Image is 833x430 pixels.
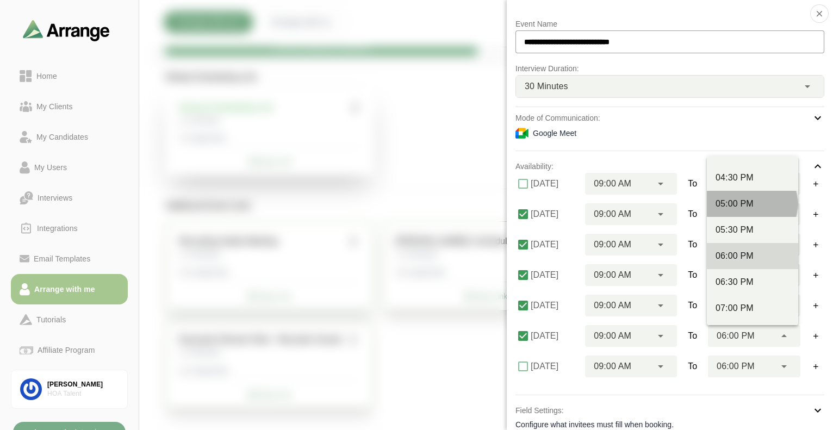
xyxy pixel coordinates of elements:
[716,276,790,289] div: 06:30 PM
[716,171,790,184] div: 04:30 PM
[531,264,579,286] label: [DATE]
[11,335,128,365] a: Affiliate Program
[33,222,82,235] div: Integrations
[688,177,697,190] span: To
[594,329,631,343] span: 09:00 AM
[531,295,579,316] label: [DATE]
[33,191,77,204] div: Interviews
[531,356,579,377] label: [DATE]
[688,208,697,221] span: To
[515,111,600,124] p: Mode of Communication:
[716,197,790,210] div: 05:00 PM
[47,380,119,389] div: [PERSON_NAME]
[30,283,100,296] div: Arrange with me
[11,304,128,335] a: Tutorials
[717,329,755,343] span: 06:00 PM
[47,389,119,398] div: HOA Talent
[688,299,697,312] span: To
[531,173,579,195] label: [DATE]
[515,62,824,75] p: Interview Duration:
[531,325,579,347] label: [DATE]
[515,160,554,173] p: Availability:
[32,70,61,83] div: Home
[515,419,824,430] div: Configure what invitees must fill when booking.
[515,127,529,140] img: Meeting Mode Icon
[11,370,128,409] a: [PERSON_NAME]HOA Talent
[688,269,697,282] span: To
[11,152,128,183] a: My Users
[515,127,824,140] div: Google Meet
[23,20,110,41] img: arrangeai-name-small-logo.4d2b8aee.svg
[717,359,755,373] span: 06:00 PM
[33,344,99,357] div: Affiliate Program
[32,100,77,113] div: My Clients
[525,79,568,94] span: 30 Minutes
[716,302,790,315] div: 07:00 PM
[11,183,128,213] a: Interviews
[11,61,128,91] a: Home
[29,252,95,265] div: Email Templates
[688,360,697,373] span: To
[594,268,631,282] span: 09:00 AM
[688,238,697,251] span: To
[531,234,579,255] label: [DATE]
[594,177,631,191] span: 09:00 AM
[11,244,128,274] a: Email Templates
[594,238,631,252] span: 09:00 AM
[32,313,70,326] div: Tutorials
[716,250,790,263] div: 06:00 PM
[594,207,631,221] span: 09:00 AM
[11,122,128,152] a: My Candidates
[531,203,579,225] label: [DATE]
[30,161,71,174] div: My Users
[11,91,128,122] a: My Clients
[716,223,790,236] div: 05:30 PM
[11,213,128,244] a: Integrations
[594,298,631,313] span: 09:00 AM
[11,274,128,304] a: Arrange with me
[32,130,92,144] div: My Candidates
[594,359,631,373] span: 09:00 AM
[515,404,564,417] p: Field Settings:
[688,329,697,342] span: To
[515,17,824,30] p: Event Name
